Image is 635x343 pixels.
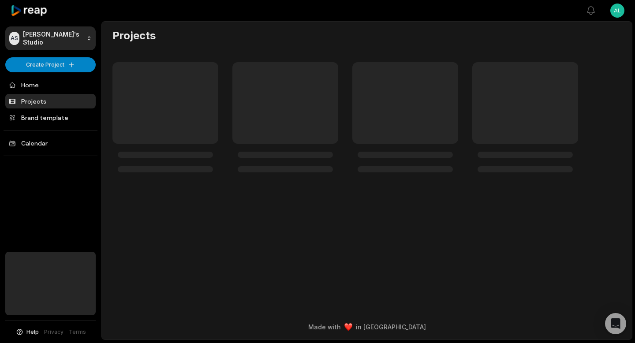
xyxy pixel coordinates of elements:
[5,110,96,125] a: Brand template
[44,328,63,336] a: Privacy
[5,57,96,72] button: Create Project
[112,29,156,43] h2: Projects
[344,323,352,331] img: heart emoji
[110,322,624,332] div: Made with in [GEOGRAPHIC_DATA]
[5,136,96,150] a: Calendar
[26,328,39,336] span: Help
[9,32,19,45] div: AS
[605,313,626,334] div: Open Intercom Messenger
[5,78,96,92] a: Home
[5,94,96,108] a: Projects
[69,328,86,336] a: Terms
[15,328,39,336] button: Help
[23,30,83,46] p: [PERSON_NAME]'s Studio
